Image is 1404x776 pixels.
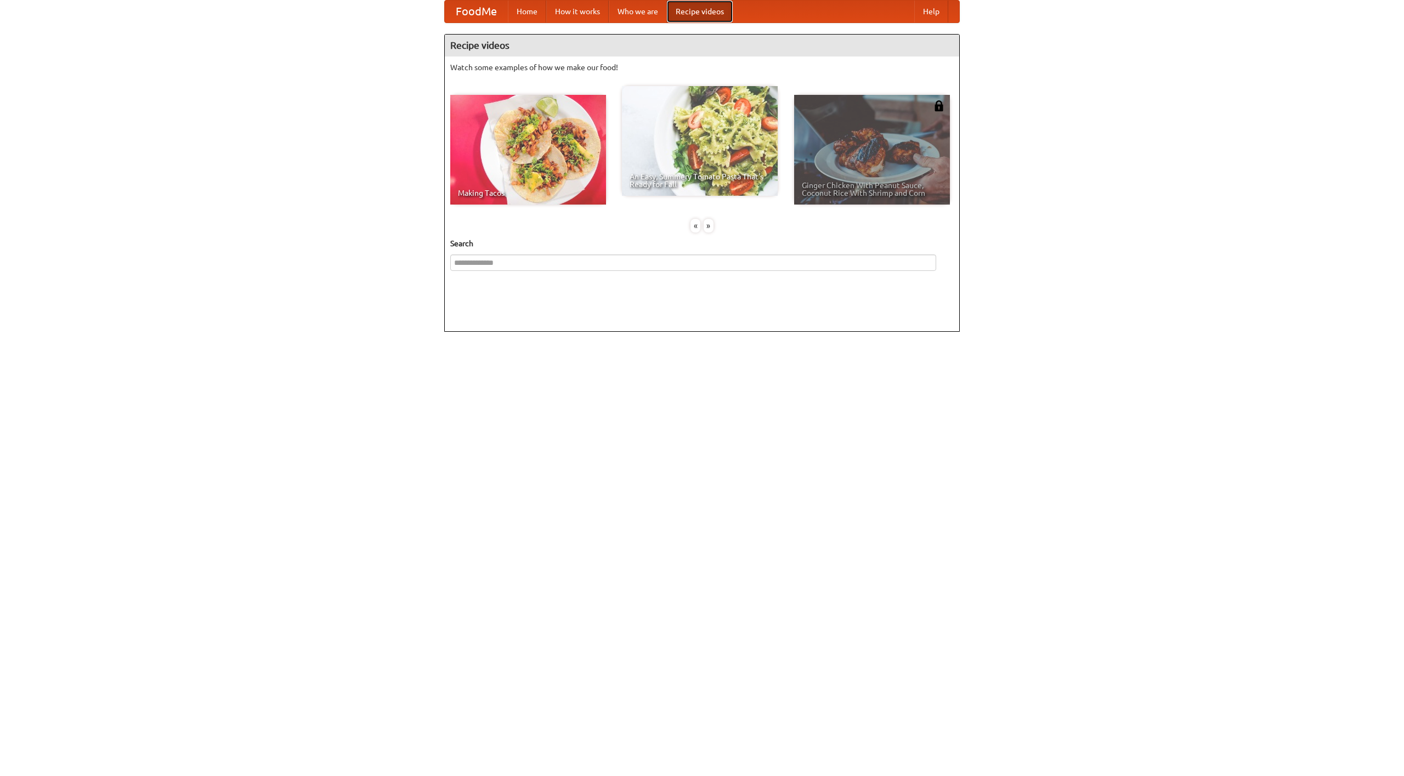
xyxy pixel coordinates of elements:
a: Home [508,1,546,22]
div: » [704,219,714,233]
span: Making Tacos [458,189,598,197]
a: Help [914,1,948,22]
a: Recipe videos [667,1,733,22]
a: FoodMe [445,1,508,22]
a: An Easy, Summery Tomato Pasta That's Ready for Fall [622,86,778,196]
h5: Search [450,238,954,249]
span: An Easy, Summery Tomato Pasta That's Ready for Fall [630,173,770,188]
a: Who we are [609,1,667,22]
div: « [690,219,700,233]
p: Watch some examples of how we make our food! [450,62,954,73]
a: Making Tacos [450,95,606,205]
h4: Recipe videos [445,35,959,56]
a: How it works [546,1,609,22]
img: 483408.png [933,100,944,111]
